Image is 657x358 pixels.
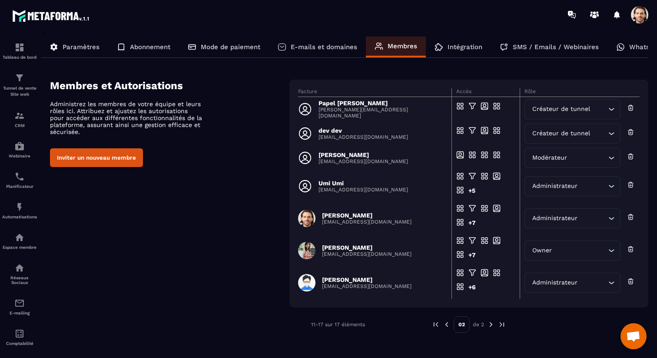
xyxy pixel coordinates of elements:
[14,202,25,212] img: automations
[524,176,620,196] div: Search for option
[319,158,408,164] p: [EMAIL_ADDRESS][DOMAIN_NAME]
[322,212,411,219] p: [PERSON_NAME]
[2,322,37,352] a: accountantaccountantComptabilité
[524,124,620,144] div: Search for option
[50,100,202,135] p: Administrez les membres de votre équipe et leurs rôles ici. Attribuez et ajustez les autorisation...
[432,321,440,328] img: prev
[14,232,25,243] img: automations
[14,328,25,339] img: accountant
[579,278,606,288] input: Search for option
[14,110,25,121] img: formation
[322,219,411,225] p: [EMAIL_ADDRESS][DOMAIN_NAME]
[468,283,476,297] div: +6
[41,28,648,346] div: >
[2,36,37,66] a: formationformationTableau de bord
[554,246,606,255] input: Search for option
[579,214,606,223] input: Search for option
[298,88,452,97] th: Facture
[524,148,620,168] div: Search for option
[592,104,606,114] input: Search for option
[530,278,579,288] span: Administrateur
[2,275,37,285] p: Réseaux Sociaux
[620,323,647,349] div: Ouvrir le chat
[2,154,37,158] p: Webinaire
[291,43,357,51] p: E-mails et domaines
[2,226,37,256] a: automationsautomationsEspace membre
[530,181,579,191] span: Administrateur
[520,88,640,97] th: Rôle
[468,251,476,264] div: +7
[524,208,620,228] div: Search for option
[468,218,476,232] div: +7
[524,273,620,293] div: Search for option
[2,245,37,250] p: Espace membre
[2,165,37,195] a: schedulerschedulerPlanificateur
[524,99,620,119] div: Search for option
[2,55,37,60] p: Tableau de bord
[322,276,411,283] p: [PERSON_NAME]
[2,66,37,104] a: formationformationTunnel de vente Site web
[2,104,37,134] a: formationformationCRM
[2,195,37,226] a: automationsautomationsAutomatisations
[2,311,37,315] p: E-mailing
[319,127,408,134] p: dev dev
[388,42,417,50] p: Membres
[2,256,37,291] a: social-networksocial-networkRéseaux Sociaux
[322,283,411,289] p: [EMAIL_ADDRESS][DOMAIN_NAME]
[311,321,365,328] p: 11-17 sur 17 éléments
[2,291,37,322] a: emailemailE-mailing
[487,321,495,328] img: next
[50,80,289,92] h4: Membres et Autorisations
[319,100,446,107] p: Papel [PERSON_NAME]
[319,151,408,158] p: [PERSON_NAME]
[130,43,170,51] p: Abonnement
[452,88,520,97] th: Accès
[569,153,606,163] input: Search for option
[2,134,37,165] a: automationsautomationsWebinaire
[454,316,470,333] p: 02
[592,129,606,138] input: Search for option
[201,43,260,51] p: Mode de paiement
[530,214,579,223] span: Administrateur
[448,43,482,51] p: Intégration
[579,181,606,191] input: Search for option
[12,8,90,23] img: logo
[14,73,25,83] img: formation
[530,153,569,163] span: Modérateur
[473,321,484,328] p: de 2
[14,171,25,182] img: scheduler
[498,321,506,328] img: next
[319,180,408,187] p: Umi Umi
[2,123,37,128] p: CRM
[322,244,411,251] p: [PERSON_NAME]
[14,141,25,151] img: automations
[319,134,408,140] p: [EMAIL_ADDRESS][DOMAIN_NAME]
[2,214,37,219] p: Automatisations
[63,43,100,51] p: Paramètres
[2,341,37,346] p: Comptabilité
[443,321,451,328] img: prev
[50,148,143,167] button: Inviter un nouveau membre
[2,184,37,189] p: Planificateur
[530,246,554,255] span: Owner
[14,298,25,308] img: email
[513,43,599,51] p: SMS / Emails / Webinaires
[2,85,37,97] p: Tunnel de vente Site web
[14,42,25,53] img: formation
[530,129,592,138] span: Créateur de tunnel
[322,251,411,257] p: [EMAIL_ADDRESS][DOMAIN_NAME]
[530,104,592,114] span: Créateur de tunnel
[319,187,408,193] p: [EMAIL_ADDRESS][DOMAIN_NAME]
[14,263,25,273] img: social-network
[319,107,446,119] p: [PERSON_NAME][EMAIL_ADDRESS][DOMAIN_NAME]
[524,241,620,261] div: Search for option
[468,186,476,200] div: +5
